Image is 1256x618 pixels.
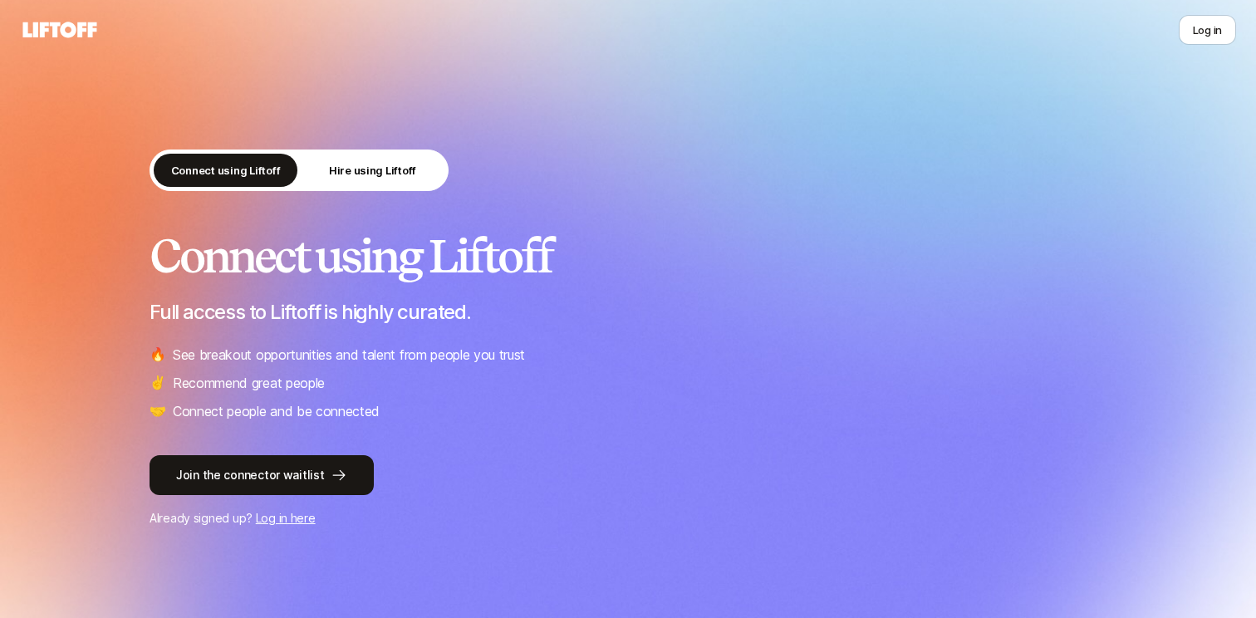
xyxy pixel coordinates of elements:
p: Connect people and be connected [173,400,380,422]
p: Recommend great people [173,372,325,394]
span: ✌️ [150,372,166,394]
p: Hire using Liftoff [329,162,416,179]
p: Already signed up? [150,508,1106,528]
button: Join the connector waitlist [150,455,374,495]
button: Log in [1179,15,1236,45]
p: Full access to Liftoff is highly curated. [150,301,1106,324]
p: See breakout opportunities and talent from people you trust [173,344,525,365]
span: 🤝 [150,400,166,422]
a: Log in here [256,511,316,525]
h2: Connect using Liftoff [150,231,1106,281]
span: 🔥 [150,344,166,365]
p: Connect using Liftoff [171,162,281,179]
a: Join the connector waitlist [150,455,1106,495]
